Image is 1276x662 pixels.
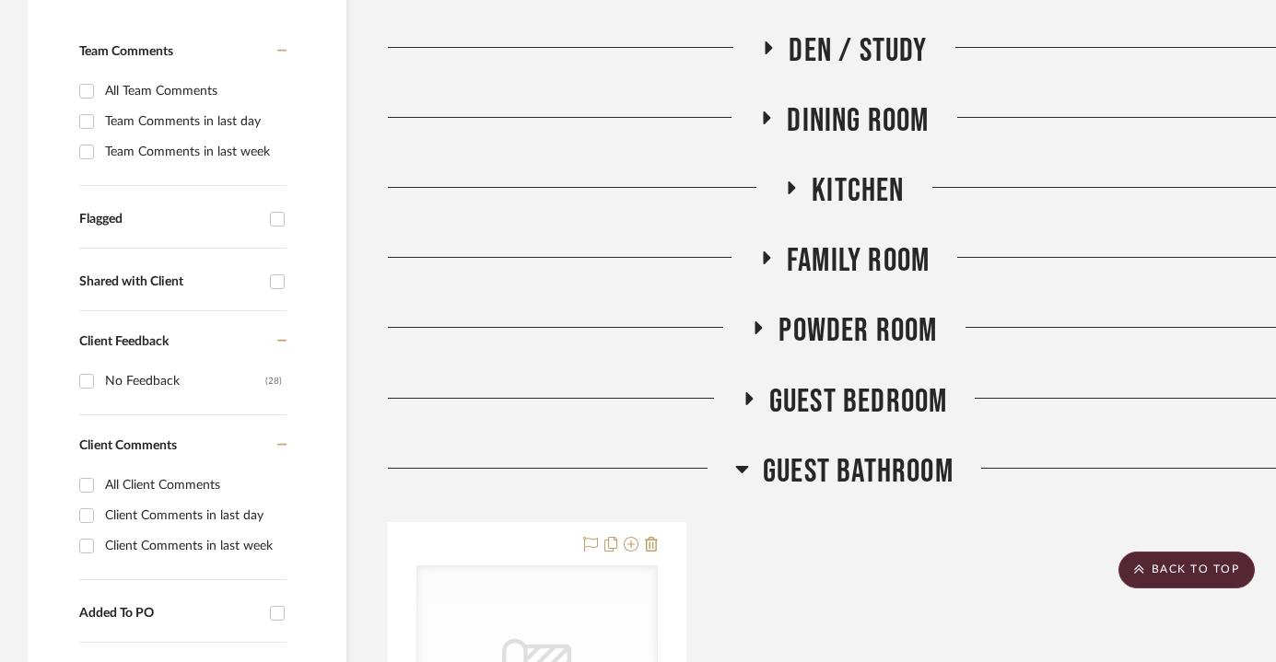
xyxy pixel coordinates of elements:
[787,241,930,281] span: Family Room
[105,76,282,106] div: All Team Comments
[105,137,282,167] div: Team Comments in last week
[787,101,929,141] span: Dining Room
[789,31,927,71] span: Den / Study
[79,606,261,621] div: Added To PO
[763,452,954,492] span: Guest Bathroom
[79,335,169,348] span: Client Feedback
[778,311,937,351] span: Powder Room
[79,45,173,58] span: Team Comments
[79,439,177,452] span: Client Comments
[105,470,282,500] div: All Client Comments
[105,107,282,136] div: Team Comments in last day
[265,366,282,396] div: (28)
[79,212,261,227] div: Flagged
[79,274,261,290] div: Shared with Client
[105,531,282,561] div: Client Comments in last week
[812,171,904,211] span: Kitchen
[105,366,265,396] div: No Feedback
[769,382,948,422] span: Guest Bedroom
[105,501,282,530] div: Client Comments in last day
[1118,552,1255,588] scroll-to-top-button: BACK TO TOP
